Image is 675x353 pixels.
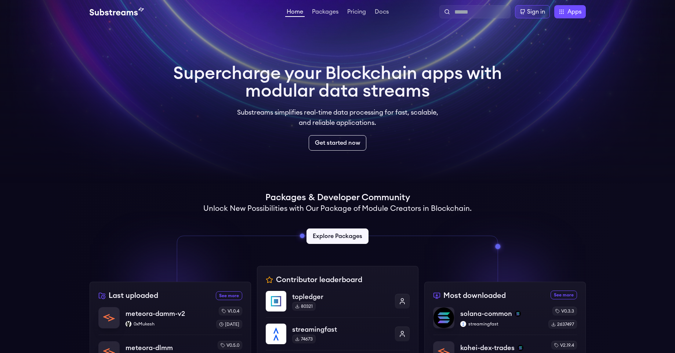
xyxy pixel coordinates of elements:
p: meteora-damm-v2 [126,309,185,319]
img: topledger [266,291,286,311]
p: 0xMukesh [126,321,210,327]
h1: Supercharge your Blockchain apps with modular data streams [173,65,502,100]
img: solana [515,311,521,317]
a: streamingfaststreamingfast74673 [266,317,410,350]
a: Packages [311,9,340,16]
p: streamingfast [292,324,389,335]
h2: Unlock New Possibilities with Our Package of Module Creators in Blockchain. [203,203,472,214]
div: 80321 [292,302,316,311]
img: solana-common [433,307,454,328]
a: meteora-damm-v2meteora-damm-v20xMukesh0xMukeshv1.0.4[DATE] [98,307,242,335]
h1: Packages & Developer Community [265,192,410,203]
div: 74673 [292,335,316,343]
p: solana-common [460,309,512,319]
a: Docs [373,9,390,16]
p: streamingfast [460,321,542,327]
img: Substream's logo [90,7,144,16]
img: solana [518,345,523,351]
div: 2637497 [548,320,577,329]
a: topledgertopledger80321 [266,291,410,317]
div: v1.0.4 [219,307,242,316]
p: meteora-dlmm [126,343,173,353]
a: Home [285,9,305,17]
div: [DATE] [216,320,242,329]
img: streamingfast [266,324,286,344]
img: streamingfast [460,321,466,327]
div: v2.19.4 [551,341,577,350]
div: v0.3.3 [552,307,577,316]
p: topledger [292,292,389,302]
img: meteora-damm-v2 [99,307,119,328]
a: Explore Packages [306,228,369,244]
div: Sign in [527,7,545,16]
a: See more most downloaded packages [551,291,577,299]
a: Pricing [346,9,367,16]
a: Sign in [515,5,550,18]
span: Apps [567,7,581,16]
a: See more recently uploaded packages [216,291,242,300]
a: solana-commonsolana-commonsolanastreamingfaststreamingfastv0.3.32637497 [433,307,577,335]
div: v0.5.0 [218,341,242,350]
p: Substreams simplifies real-time data processing for fast, scalable, and reliable applications. [232,107,443,128]
a: Get started now [309,135,366,151]
p: kohei-dex-trades [460,343,515,353]
img: 0xMukesh [126,321,131,327]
